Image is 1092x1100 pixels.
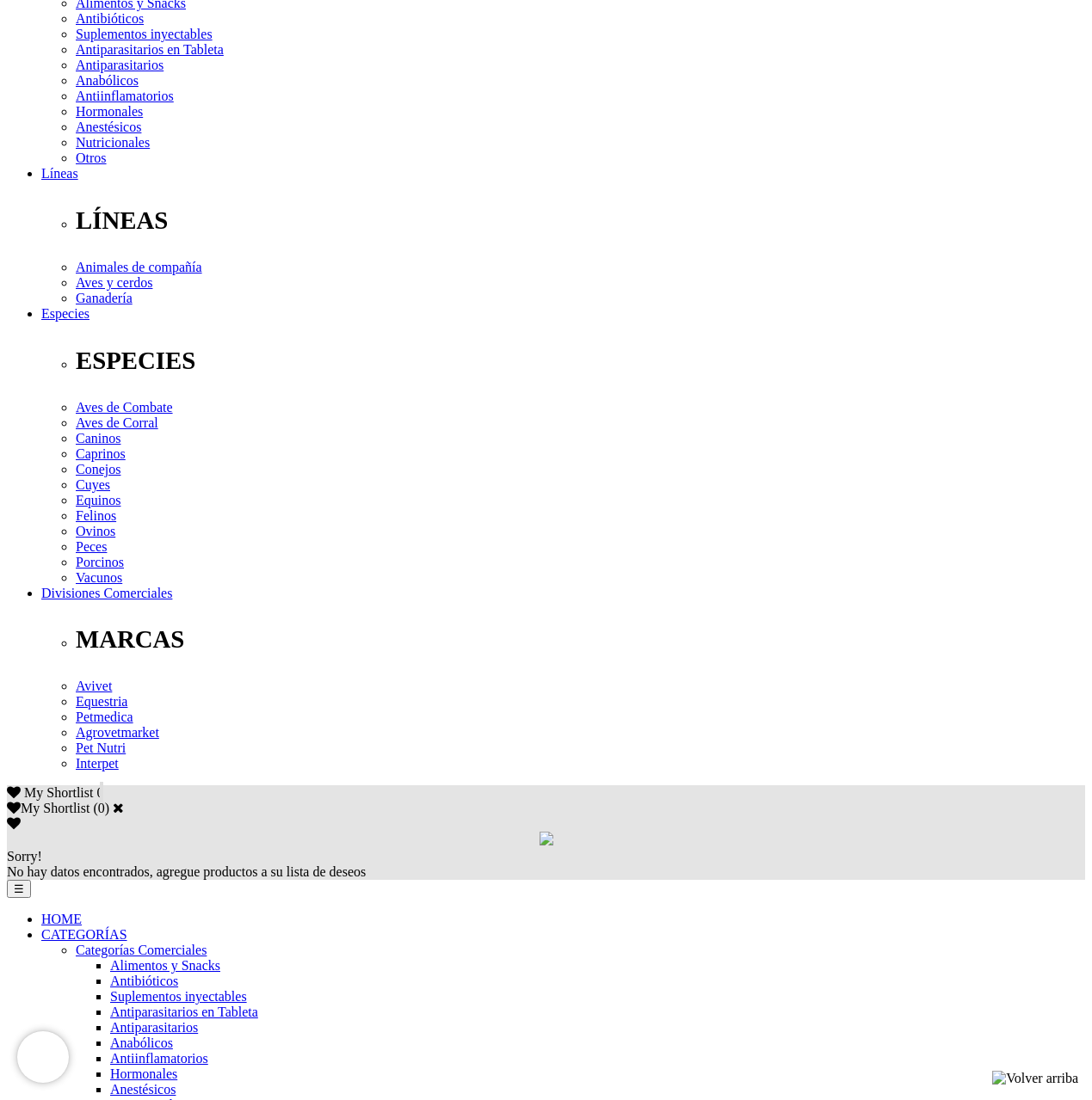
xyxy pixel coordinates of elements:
div: No hay datos encontrados, agregue productos a su lista de deseos [7,849,1085,880]
p: LÍNEAS [76,206,1085,235]
a: Conejos [76,462,120,476]
a: Cerrar [113,801,124,814]
a: Ovinos [76,524,115,538]
a: Líneas [41,166,78,181]
span: Interpet [76,756,119,771]
label: My Shortlist [7,801,89,815]
a: Aves de Combate [76,400,173,415]
a: Especies [41,306,89,321]
a: Anestésicos [110,1082,176,1097]
button: ☰ [7,880,31,898]
p: ESPECIES [76,347,1085,375]
a: Antiparasitarios en Tableta [110,1005,258,1019]
a: Antiinflamatorios [110,1051,208,1066]
a: Alimentos y Snacks [110,958,220,973]
span: Sorry! [7,849,42,863]
iframe: Brevo live chat [17,1031,69,1083]
a: Animales de compañía [76,260,202,274]
a: Equinos [76,493,120,507]
a: Peces [76,539,107,554]
a: Agrovetmarket [76,725,159,740]
a: Caprinos [76,446,126,461]
a: Ganadería [76,291,133,305]
a: CATEGORÍAS [41,927,127,942]
span: ( ) [93,801,109,815]
img: loading.gif [540,832,553,845]
a: Antiparasitarios en Tableta [76,42,224,57]
a: Porcinos [76,555,124,569]
span: My Shortlist [24,785,93,800]
a: Felinos [76,508,116,523]
a: Equestria [76,694,127,709]
a: HOME [41,912,82,926]
a: Caninos [76,431,120,446]
a: Otros [76,151,107,165]
a: Antiinflamatorios [76,89,174,103]
span: 0 [96,785,103,800]
p: MARCAS [76,625,1085,654]
a: Divisiones Comerciales [41,586,172,600]
a: Suplementos inyectables [110,989,247,1004]
a: Avivet [76,679,112,693]
span: Hormonales [76,104,143,119]
a: Cuyes [76,477,110,492]
a: Pet Nutri [76,741,126,755]
a: Categorías Comerciales [76,943,207,957]
a: Anabólicos [110,1035,173,1050]
span: Antibióticos [110,974,178,988]
a: Petmedica [76,710,133,724]
a: Aves y cerdos [76,275,152,290]
a: Antiparasitarios [76,58,163,72]
a: Anestésicos [76,120,141,134]
a: Suplementos inyectables [76,27,213,41]
label: 0 [98,801,105,815]
a: Anabólicos [76,73,139,88]
img: Volver arriba [992,1071,1078,1086]
a: Aves de Corral [76,415,158,430]
a: Nutricionales [76,135,150,150]
span: Vacunos [76,570,122,585]
a: Hormonales [110,1066,177,1081]
a: Antibióticos [76,11,144,26]
a: Antiparasitarios [110,1020,198,1035]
